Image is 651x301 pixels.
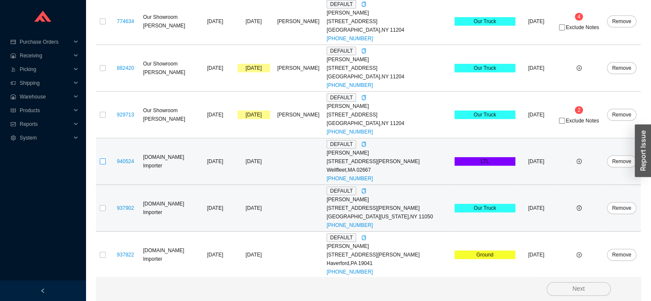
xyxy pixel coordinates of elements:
button: Remove [607,155,636,167]
td: [DATE] [195,232,236,278]
span: copy [361,142,366,147]
span: fund [10,122,16,127]
a: 940524 [117,158,134,164]
a: 882420 [117,65,134,71]
span: left [40,288,45,293]
div: Our Showroom [PERSON_NAME] [143,106,193,123]
a: [PHONE_NUMBER] [327,269,373,275]
div: [PERSON_NAME] [327,55,451,64]
span: DEFAULT [327,140,356,149]
div: [DOMAIN_NAME] Importer [143,246,193,263]
div: [DATE] [238,110,270,119]
span: Receiving [20,49,71,63]
span: Remove [612,17,631,26]
span: copy [361,95,366,100]
td: [PERSON_NAME] [272,45,325,92]
span: DEFAULT [327,233,356,242]
td: [DATE] [517,232,556,278]
span: setting [10,135,16,140]
div: [DATE] [238,64,270,72]
span: read [10,108,16,113]
div: Our Showroom [PERSON_NAME] [143,13,193,30]
td: [DATE] [517,45,556,92]
div: [PERSON_NAME] [327,195,451,204]
span: Products [20,104,71,117]
div: [DATE] [238,250,270,259]
td: [PERSON_NAME] [272,92,325,138]
button: Remove [607,62,636,74]
div: Our Truck [455,64,515,72]
div: Our Truck [455,17,515,26]
a: [PHONE_NUMBER] [327,222,373,228]
a: [PHONE_NUMBER] [327,129,373,135]
button: Remove [607,109,636,121]
td: [DATE] [195,185,236,232]
span: copy [361,2,366,7]
span: 2 [577,107,580,113]
div: Copy [361,140,366,149]
span: credit-card [10,39,16,45]
div: [STREET_ADDRESS][PERSON_NAME] [327,157,451,166]
div: [PERSON_NAME] [327,9,451,17]
div: [DATE] [238,204,270,212]
div: Our Truck [455,204,515,212]
a: 929713 [117,112,134,118]
div: Copy [361,93,366,102]
span: DEFAULT [327,93,356,102]
td: [DATE] [517,138,556,185]
span: DEFAULT [327,47,356,55]
span: Shipping [20,76,71,90]
span: plus-circle [577,159,582,164]
span: Reports [20,117,71,131]
span: 4 [577,14,580,20]
td: [DATE] [195,92,236,138]
div: [GEOGRAPHIC_DATA] , NY 11204 [327,26,451,34]
a: 937902 [117,205,134,211]
sup: 2 [575,106,583,114]
div: Ground [455,250,515,259]
div: [DATE] [238,17,270,26]
button: Remove [607,15,636,27]
div: [STREET_ADDRESS] [327,110,451,119]
div: [GEOGRAPHIC_DATA][US_STATE] , NY 11050 [327,212,451,221]
input: Exclude Notes [559,24,565,30]
td: [DATE] [517,185,556,232]
div: Our Showroom [PERSON_NAME] [143,60,193,77]
span: copy [361,188,366,194]
div: [GEOGRAPHIC_DATA] , NY 11204 [327,119,451,128]
div: Haverford , PA 19041 [327,259,451,268]
span: plus-circle [577,66,582,71]
sup: 4 [575,13,583,21]
span: Remove [612,157,631,166]
span: copy [361,235,366,240]
a: [PHONE_NUMBER] [327,82,373,88]
div: Our Truck [455,110,515,119]
span: plus-circle [577,206,582,211]
span: Remove [612,110,631,119]
span: Warehouse [20,90,71,104]
div: Copy [361,187,366,195]
div: [DOMAIN_NAME] Importer [143,153,193,170]
td: [DATE] [195,45,236,92]
div: [PERSON_NAME] [327,149,451,157]
td: [DATE] [195,138,236,185]
div: Copy [361,233,366,242]
a: 937822 [117,252,134,258]
div: [STREET_ADDRESS] [327,64,451,72]
div: [DATE] [238,157,270,166]
td: [DATE] [517,92,556,138]
div: Copy [361,47,366,55]
span: Remove [612,204,631,212]
span: System [20,131,71,145]
span: Purchase Orders [20,35,71,49]
div: [PERSON_NAME] [327,102,451,110]
span: DEFAULT [327,187,356,195]
input: Exclude Notes [559,118,565,124]
button: Remove [607,202,636,214]
div: [STREET_ADDRESS] [327,17,451,26]
span: plus-circle [577,252,582,257]
div: [DOMAIN_NAME] Importer [143,200,193,217]
span: Exclude Notes [566,25,599,30]
span: Remove [612,250,631,259]
div: [STREET_ADDRESS][PERSON_NAME] [327,250,451,259]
